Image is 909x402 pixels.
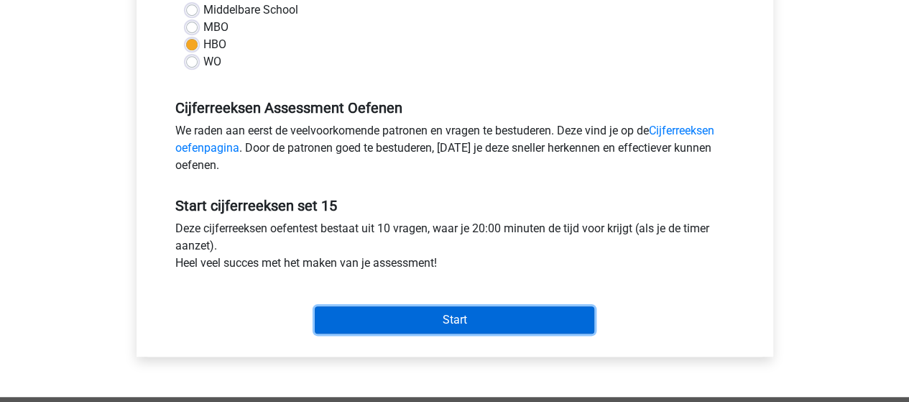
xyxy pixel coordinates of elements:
h5: Cijferreeksen Assessment Oefenen [175,99,734,117]
label: MBO [203,19,229,36]
label: WO [203,53,221,70]
label: Middelbare School [203,1,298,19]
h5: Start cijferreeksen set 15 [175,197,734,214]
div: Deze cijferreeksen oefentest bestaat uit 10 vragen, waar je 20:00 minuten de tijd voor krijgt (al... [165,220,745,278]
div: We raden aan eerst de veelvoorkomende patronen en vragen te bestuderen. Deze vind je op de . Door... [165,122,745,180]
label: HBO [203,36,226,53]
input: Start [315,306,594,334]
